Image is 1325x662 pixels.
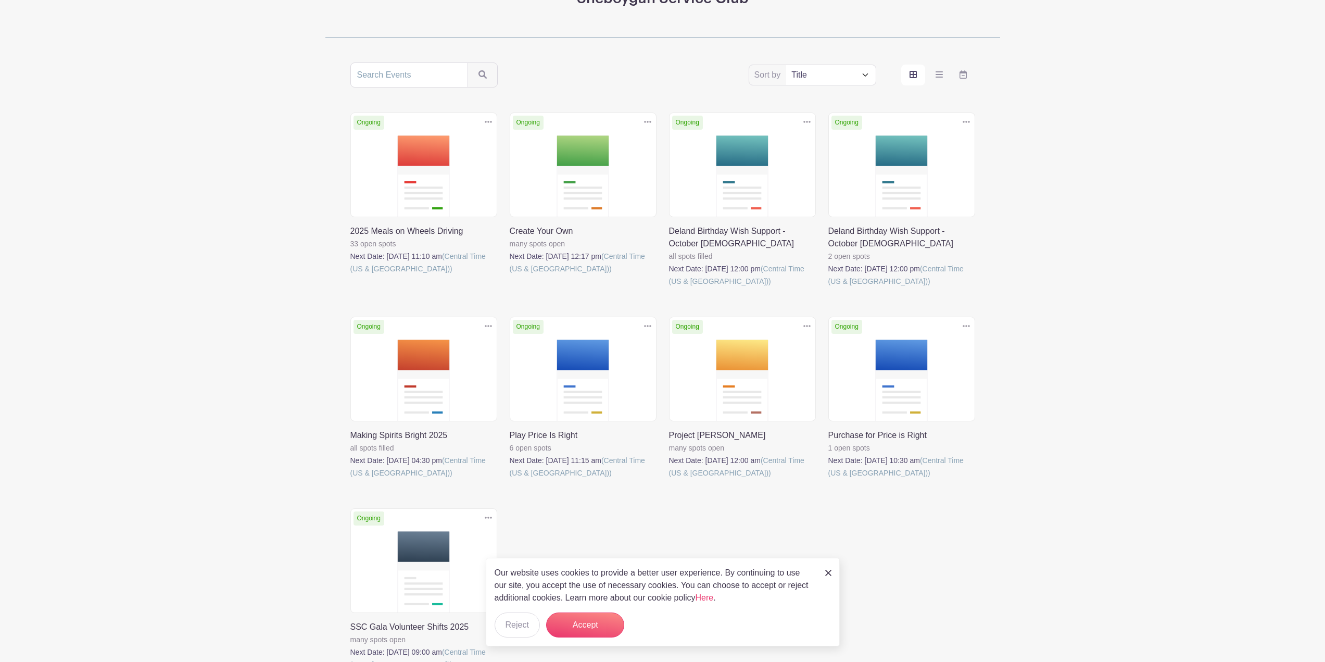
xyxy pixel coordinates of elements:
[696,593,714,602] a: Here
[495,567,814,604] p: Our website uses cookies to provide a better user experience. By continuing to use our site, you ...
[901,65,975,85] div: order and view
[495,613,540,638] button: Reject
[350,63,468,88] input: Search Events
[754,69,784,81] label: Sort by
[825,570,831,576] img: close_button-5f87c8562297e5c2d7936805f587ecaba9071eb48480494691a3f1689db116b3.svg
[546,613,624,638] button: Accept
